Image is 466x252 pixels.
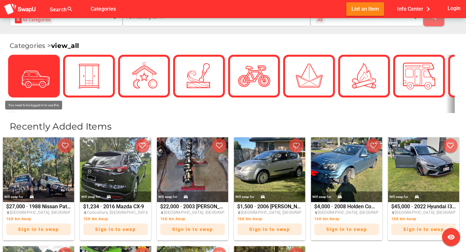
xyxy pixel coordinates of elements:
span: Sign in to swap [172,227,213,232]
div: $1,234 · 2016 Mazda CX-9 [83,204,148,238]
div: Will swap for [389,193,408,200]
i: chevron_right [423,4,433,14]
div: Will swap for [4,193,23,200]
span: Sign in to swap [249,227,290,232]
img: nicholas.robertson%2Bfacebook%40swapu.com.au%2F652995310454156%2F652995310454156-photo-0.jpg [80,137,151,202]
i: place [391,211,395,215]
img: nicholas.robertson%2Bfacebook%40swapu.com.au%2F2136681480143535%2F2136681480143535-photo-0.jpg [157,137,228,202]
span: 16K km Away [83,217,108,221]
i: place [237,211,241,215]
div: All Categories [17,17,50,23]
div: $1,500 · 2006 [PERSON_NAME] [237,204,302,238]
span: Sign in to swap [403,227,444,232]
div: $4,000 · 2008 Holden Commodore [314,204,379,238]
a: Will swap for$27,000 · 1988 Nissan Patrol[GEOGRAPHIC_DATA], [GEOGRAPHIC_DATA]16K km AwaySign in t... [1,137,76,240]
i: place [314,211,318,215]
div: All [317,17,322,23]
span: [GEOGRAPHIC_DATA], [GEOGRAPHIC_DATA] [318,210,399,215]
span: Sign in to swap [95,227,136,232]
i: search [430,13,438,21]
div: Will swap for [158,193,177,200]
a: Will swap for$1,500 · 2006 [PERSON_NAME][GEOGRAPHIC_DATA], [GEOGRAPHIC_DATA]16K km AwaySign in to... [232,137,307,240]
img: nicholas.robertson%2Bfacebook%40swapu.com.au%2F673842252013554%2F673842252013554-photo-0.jpg [388,137,459,202]
i: false [81,5,89,13]
img: nicholas.robertson%2Bfacebook%40swapu.com.au%2F9660968530615362%2F9660968530615362-photo-0.jpg [3,137,74,202]
a: Will swap for$45,000 · 2022 Hyundai I30n turbo[GEOGRAPHIC_DATA], [GEOGRAPHIC_DATA]16K km AwaySign... [386,137,461,240]
span: 16K km Away [6,217,31,221]
span: Sign in to swap [326,227,367,232]
span: Categories > [10,42,79,50]
a: Will swap for$4,000 · 2008 Holden Commodore[GEOGRAPHIC_DATA], [GEOGRAPHIC_DATA]16K km AwaySign in... [309,137,384,240]
div: $45,000 · 2022 Hyundai I30n turbo [391,204,456,238]
span: [GEOGRAPHIC_DATA], [GEOGRAPHIC_DATA] [164,210,245,215]
span: Caboolture, [GEOGRAPHIC_DATA] [87,210,149,215]
span: List an Item [351,5,379,13]
i: place [160,211,164,215]
span: [GEOGRAPHIC_DATA], [GEOGRAPHIC_DATA] [10,210,91,215]
i: visibility [447,233,455,241]
span: Login [448,4,460,13]
a: Will swap for$22,000 · 2003 [PERSON_NAME][GEOGRAPHIC_DATA], [GEOGRAPHIC_DATA]16K km AwaySign in t... [155,137,230,240]
button: Login [446,2,462,14]
button: Info Center [392,2,438,16]
div: $27,000 · 1988 Nissan Patrol [6,204,71,238]
span: 16K km Away [391,217,416,221]
span: Sign in to swap [18,227,59,232]
span: [GEOGRAPHIC_DATA], [GEOGRAPHIC_DATA] [241,210,322,215]
div: $22,000 · 2003 [PERSON_NAME] [160,204,225,238]
i: place [6,211,10,215]
span: 16K km Away [160,217,185,221]
img: nicholas.robertson%2Bfacebook%40swapu.com.au%2F1686222682038909%2F1686222682038909-photo-0.jpg [234,137,305,202]
span: Categories [91,4,116,14]
button: List an Item [346,2,384,16]
button: Categories [85,2,121,16]
a: view_all [51,42,79,50]
i: place [83,211,87,215]
span: 16K km Away [237,217,262,221]
div: Will swap for [312,193,331,200]
img: aSD8y5uGLpzPJLYTcYcjNu3laj1c05W5KWf0Ds+Za8uybjssssuu+yyyy677LKX2n+PWMSDJ9a87AAAAABJRU5ErkJggg== [4,3,36,15]
a: Will swap for$1,234 · 2016 Mazda CX-9Caboolture, [GEOGRAPHIC_DATA]16K km AwaySign in to swap [78,137,153,240]
span: Recently Added Items [10,121,112,132]
span: Info Center [397,4,433,14]
span: 16K km Away [314,217,339,221]
div: Will swap for [81,193,100,200]
img: nicholas.robertson%2Bfacebook%40swapu.com.au%2F718485001101940%2F718485001101940-photo-0.jpg [311,137,382,202]
div: Will swap for [235,193,254,200]
a: Categories [85,6,121,12]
